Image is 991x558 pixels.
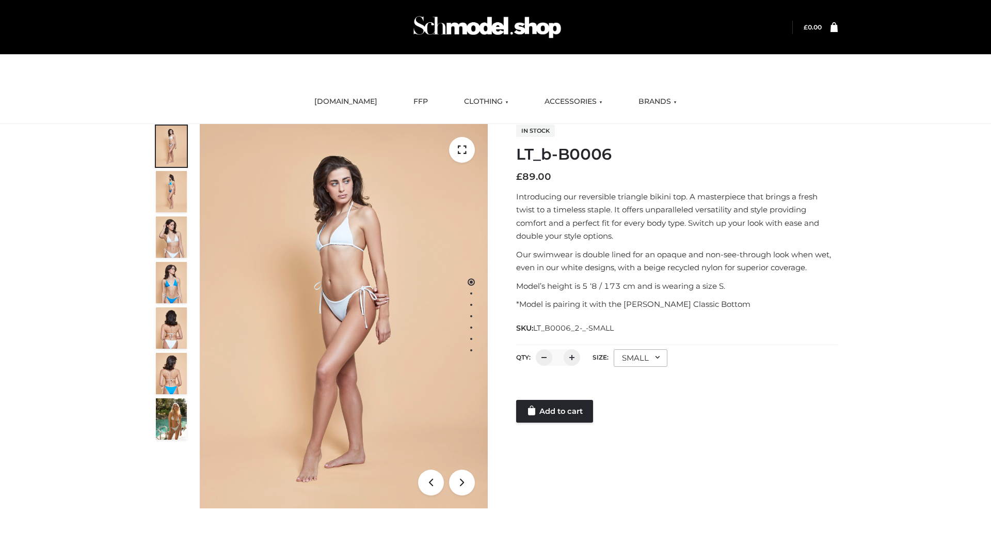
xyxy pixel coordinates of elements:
[516,125,555,137] span: In stock
[516,171,522,182] span: £
[516,190,838,243] p: Introducing our reversible triangle bikini top. A masterpiece that brings a fresh twist to a time...
[804,23,822,31] bdi: 0.00
[156,171,187,212] img: ArielClassicBikiniTop_CloudNine_AzureSky_OW114ECO_2-scaled.jpg
[307,90,385,113] a: [DOMAIN_NAME]
[156,126,187,167] img: ArielClassicBikiniTop_CloudNine_AzureSky_OW114ECO_1-scaled.jpg
[156,216,187,258] img: ArielClassicBikiniTop_CloudNine_AzureSky_OW114ECO_3-scaled.jpg
[516,145,838,164] h1: LT_b-B0006
[631,90,684,113] a: BRANDS
[537,90,610,113] a: ACCESSORIES
[156,398,187,440] img: Arieltop_CloudNine_AzureSky2.jpg
[406,90,436,113] a: FFP
[516,280,838,293] p: Model’s height is 5 ‘8 / 173 cm and is wearing a size S.
[516,248,838,274] p: Our swimwear is double lined for an opaque and non-see-through look when wet, even in our white d...
[516,353,531,361] label: QTY:
[156,353,187,394] img: ArielClassicBikiniTop_CloudNine_AzureSky_OW114ECO_8-scaled.jpg
[456,90,516,113] a: CLOTHING
[516,298,838,311] p: *Model is pairing it with the [PERSON_NAME] Classic Bottom
[156,262,187,303] img: ArielClassicBikiniTop_CloudNine_AzureSky_OW114ECO_4-scaled.jpg
[410,7,565,48] img: Schmodel Admin 964
[593,353,609,361] label: Size:
[614,349,667,367] div: SMALL
[516,400,593,423] a: Add to cart
[516,322,615,334] span: SKU:
[533,323,614,333] span: LT_B0006_2-_-SMALL
[156,307,187,349] img: ArielClassicBikiniTop_CloudNine_AzureSky_OW114ECO_7-scaled.jpg
[804,23,808,31] span: £
[516,171,551,182] bdi: 89.00
[200,124,488,508] img: ArielClassicBikiniTop_CloudNine_AzureSky_OW114ECO_1
[804,23,822,31] a: £0.00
